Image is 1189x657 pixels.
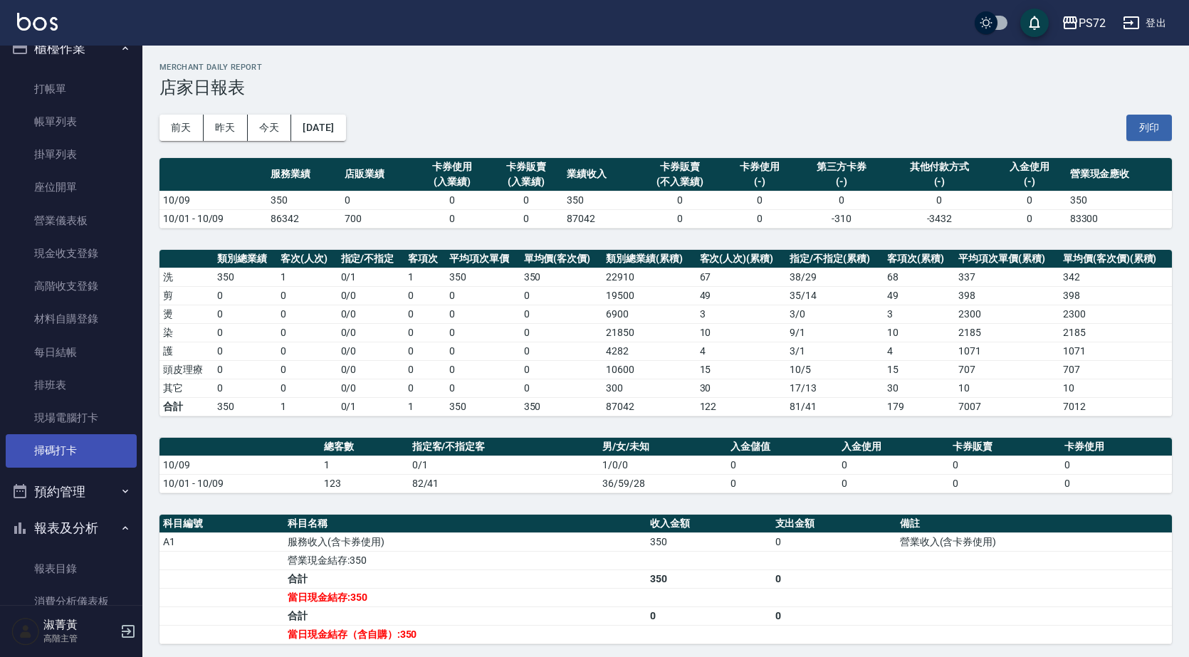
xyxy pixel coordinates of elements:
td: 4282 [602,342,696,360]
td: 0 [404,379,446,397]
td: 10 / 5 [786,360,884,379]
td: 0 [992,191,1067,209]
button: save [1020,9,1049,37]
td: 10 [696,323,787,342]
a: 營業儀表板 [6,204,137,237]
td: 19500 [602,286,696,305]
th: 類別總業績 [214,250,277,268]
td: 7012 [1059,397,1172,416]
td: 0 [277,323,337,342]
div: (入業績) [493,174,560,189]
td: 0 [446,342,520,360]
td: 0 / 1 [337,268,405,286]
td: 1 [404,397,446,416]
button: 櫃檯作業 [6,30,137,67]
td: 其它 [159,379,214,397]
td: 0 [727,474,838,493]
td: 0 [772,532,896,551]
th: 平均項次單價 [446,250,520,268]
td: 0 [214,342,277,360]
td: 0 [727,456,838,474]
td: 700 [341,209,415,228]
td: 0 [277,379,337,397]
td: 10600 [602,360,696,379]
div: 其他付款方式 [890,159,988,174]
button: 今天 [248,115,292,141]
td: 21850 [602,323,696,342]
th: 支出金額 [772,515,896,533]
td: 0/1 [337,397,405,416]
table: a dense table [159,515,1172,644]
th: 平均項次單價(累積) [955,250,1059,268]
a: 現場電腦打卡 [6,401,137,434]
div: (-) [890,174,988,189]
td: 0 [214,379,277,397]
td: 0 [489,191,563,209]
td: 0 / 0 [337,379,405,397]
img: Logo [17,13,58,31]
td: 49 [884,286,955,305]
td: 0 [277,342,337,360]
td: 1 [277,397,337,416]
td: 350 [520,268,603,286]
th: 業績收入 [563,158,637,191]
th: 科目名稱 [284,515,646,533]
td: 0 [772,569,896,588]
table: a dense table [159,158,1172,228]
td: 350 [646,569,771,588]
td: 10/09 [159,456,320,474]
td: 179 [884,397,955,416]
td: 合計 [159,397,214,416]
td: 0 / 0 [337,305,405,323]
img: Person [11,617,40,646]
div: 卡券販賣 [493,159,560,174]
td: 350 [446,268,520,286]
td: 洗 [159,268,214,286]
td: 染 [159,323,214,342]
td: 0 [404,323,446,342]
button: PS72 [1056,9,1111,38]
th: 客次(人次) [277,250,337,268]
a: 消費分析儀表板 [6,585,137,618]
th: 單均價(客次價)(累積) [1059,250,1172,268]
td: 0 [404,360,446,379]
th: 單均價(客次價) [520,250,603,268]
td: 合計 [284,606,646,625]
td: 0 [415,209,489,228]
td: 0 [214,305,277,323]
th: 卡券使用 [1061,438,1172,456]
th: 卡券販賣 [949,438,1060,456]
td: 350 [446,397,520,416]
button: 列印 [1126,115,1172,141]
th: 類別總業績(累積) [602,250,696,268]
td: 0 / 0 [337,360,405,379]
td: 3 / 0 [786,305,884,323]
td: 燙 [159,305,214,323]
td: 2300 [955,305,1059,323]
th: 入金使用 [838,438,949,456]
td: 87042 [602,397,696,416]
td: 67 [696,268,787,286]
div: 第三方卡券 [800,159,883,174]
td: 350 [267,191,341,209]
td: 0 [520,323,603,342]
td: 0 [637,191,723,209]
td: 83300 [1067,209,1172,228]
td: 0 [520,342,603,360]
td: 0 [772,606,896,625]
td: -310 [797,209,886,228]
td: 0 [446,323,520,342]
th: 備註 [896,515,1172,533]
td: 10/09 [159,191,267,209]
a: 打帳單 [6,73,137,105]
th: 指定/不指定 [337,250,405,268]
td: 0 [520,379,603,397]
td: 350 [214,268,277,286]
td: A1 [159,532,284,551]
td: 0 / 0 [337,342,405,360]
td: 38 / 29 [786,268,884,286]
h5: 淑菁黃 [43,618,116,632]
td: 0 [1061,474,1172,493]
td: 0 [446,360,520,379]
td: 0 [637,209,723,228]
